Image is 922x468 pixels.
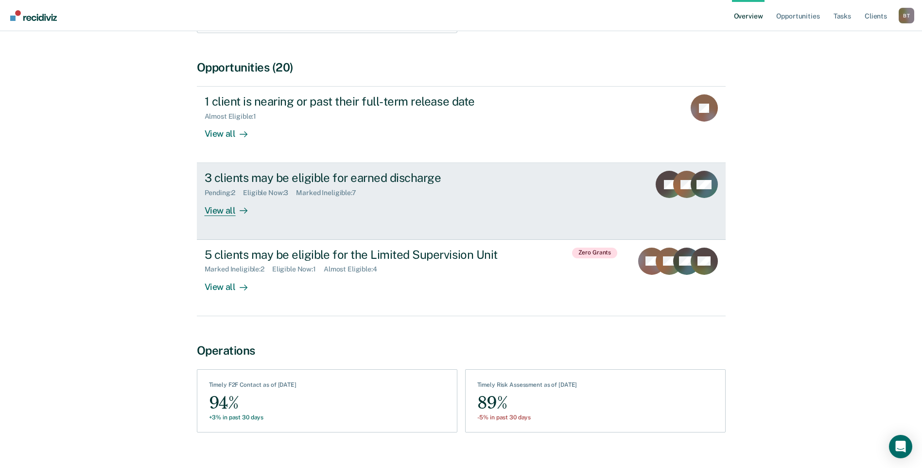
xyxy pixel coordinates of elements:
div: Operations [197,343,726,358]
div: 89% [477,392,577,414]
div: 94% [209,392,296,414]
div: Open Intercom Messenger [889,435,912,458]
div: Timely F2F Contact as of [DATE] [209,381,296,392]
div: Almost Eligible : 4 [324,265,385,273]
div: 1 client is nearing or past their full-term release date [205,94,546,108]
a: 5 clients may be eligible for the Limited Supervision UnitMarked Ineligible:2Eligible Now:1Almost... [197,240,726,316]
div: Timely Risk Assessment as of [DATE] [477,381,577,392]
a: 1 client is nearing or past their full-term release dateAlmost Eligible:1View all [197,86,726,163]
div: 5 clients may be eligible for the Limited Supervision Unit [205,248,546,262]
button: Profile dropdown button [899,8,914,23]
div: B T [899,8,914,23]
div: Almost Eligible : 1 [205,112,264,121]
a: 3 clients may be eligible for earned dischargePending:2Eligible Now:3Marked Ineligible:7View all [197,163,726,239]
div: View all [205,197,259,216]
div: Marked Ineligible : 2 [205,265,272,273]
div: Pending : 2 [205,189,244,197]
span: Zero Grants [572,248,618,258]
div: View all [205,121,259,140]
div: Marked Ineligible : 7 [296,189,364,197]
div: View all [205,273,259,292]
img: Recidiviz [10,10,57,21]
div: Eligible Now : 3 [243,189,296,197]
div: -5% in past 30 days [477,414,577,421]
div: +3% in past 30 days [209,414,296,421]
div: Eligible Now : 1 [272,265,324,273]
div: Opportunities (20) [197,60,726,74]
div: 3 clients may be eligible for earned discharge [205,171,546,185]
